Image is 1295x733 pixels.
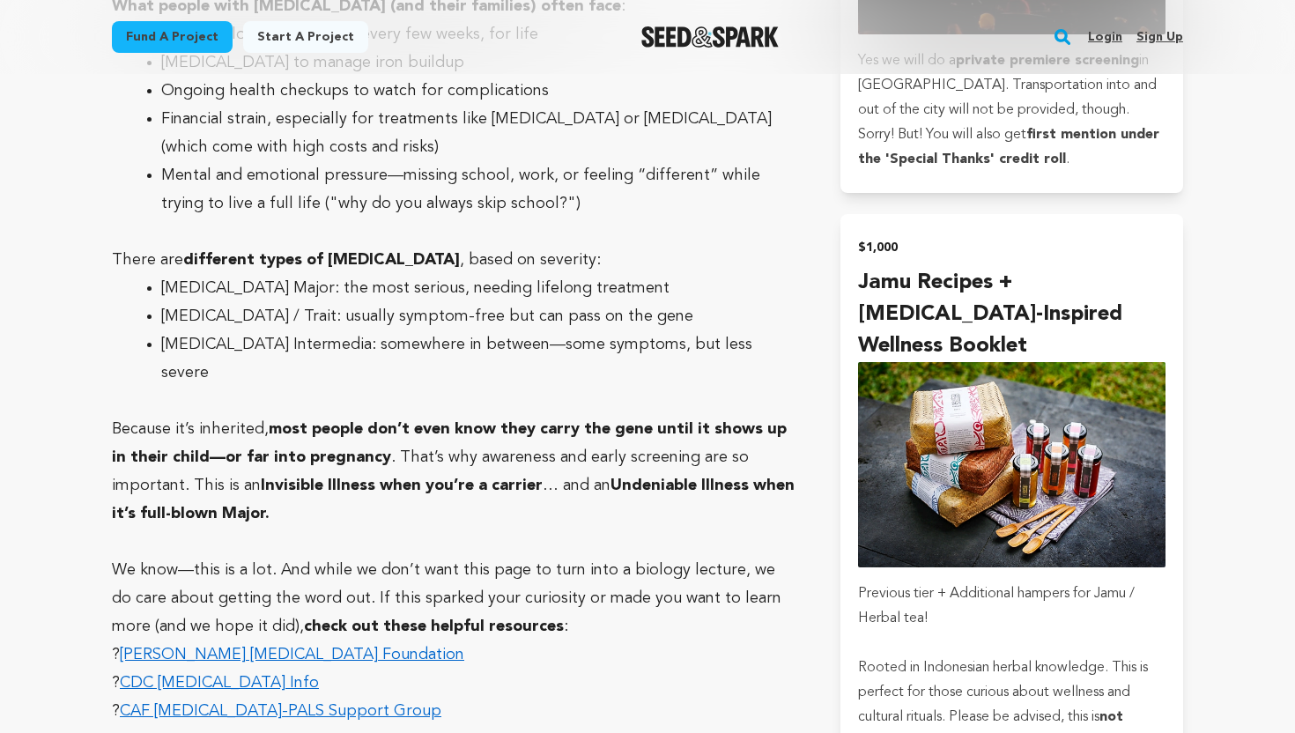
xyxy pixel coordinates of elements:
p: ? [112,697,798,725]
strong: first mention under the 'Special Thanks' credit roll [858,128,1159,167]
p: We know—this is a lot. And while we don’t want this page to turn into a biology lecture, we do ca... [112,556,798,640]
a: CAF [MEDICAL_DATA]-PALS Support Group [120,703,441,719]
img: incentive [858,362,1165,567]
h2: $1,000 [858,235,1165,260]
a: Fund a project [112,21,233,53]
a: [PERSON_NAME] [MEDICAL_DATA] Foundation [120,647,464,663]
p: ? [112,640,798,669]
li: Financial strain, especially for treatments like [MEDICAL_DATA] or [MEDICAL_DATA] (which come wit... [161,105,777,161]
img: Seed&Spark Logo Dark Mode [641,26,780,48]
p: There are , based on severity: [112,246,798,274]
p: Yes we will do a in [GEOGRAPHIC_DATA]. Transportation into and out of the city will not be provid... [858,48,1165,172]
strong: check out these helpful resources [304,618,564,634]
p: ? [112,669,798,697]
li: [MEDICAL_DATA] Major: the most serious, needing lifelong treatment [161,274,777,302]
a: Login [1088,23,1122,51]
a: Start a project [243,21,368,53]
strong: most people don’t even know they carry the gene until it shows up in their child—or far into preg... [112,421,787,465]
li: Mental and emotional pressure—missing school, work, or feeling “different” while trying to live a... [161,161,777,218]
a: CDC [MEDICAL_DATA] Info [120,675,319,691]
p: Because it’s inherited, . That’s why awareness and early screening are so important. This is an …... [112,415,798,528]
li: [MEDICAL_DATA] / Trait: usually symptom-free but can pass on the gene [161,302,777,330]
h4: Jamu Recipes + [MEDICAL_DATA]-Inspired Wellness Booklet [858,267,1165,362]
strong: Undeniable Illness when it’s full-blown Major. [112,478,795,522]
li: [MEDICAL_DATA] Intermedia: somewhere in between—some symptoms, but less severe [161,330,777,387]
p: Previous tier + Additional hampers for Jamu / Herbal tea! [858,581,1165,631]
strong: different types of [MEDICAL_DATA] [183,252,460,268]
a: Seed&Spark Homepage [641,26,780,48]
strong: Invisible Illness when you’re a carrier [261,478,543,493]
li: Ongoing health checkups to watch for complications [161,77,777,105]
a: Sign up [1136,23,1183,51]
